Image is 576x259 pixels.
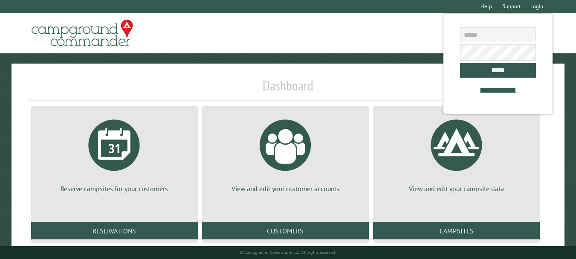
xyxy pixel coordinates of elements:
[29,77,547,101] h1: Dashboard
[373,222,540,239] a: Campsites
[29,17,136,50] img: Campground Commander
[383,184,530,193] p: View and edit your campsite data
[41,184,188,193] p: Reserve campsites for your customers
[212,184,359,193] p: View and edit your customer accounts
[41,113,188,193] a: Reserve campsites for your customers
[212,113,359,193] a: View and edit your customer accounts
[31,222,198,239] a: Reservations
[202,222,369,239] a: Customers
[383,113,530,193] a: View and edit your campsite data
[240,250,336,255] small: © Campground Commander LLC. All rights reserved.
